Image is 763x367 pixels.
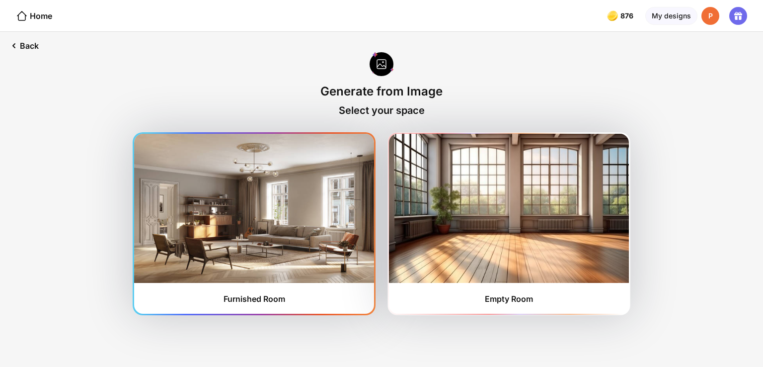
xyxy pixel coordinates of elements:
[701,7,719,25] div: P
[320,84,443,98] div: Generate from Image
[485,294,533,304] div: Empty Room
[620,12,635,20] span: 876
[339,104,425,116] div: Select your space
[389,134,629,283] img: furnishedRoom2.jpg
[224,294,285,304] div: Furnished Room
[134,134,374,283] img: furnishedRoom1.jpg
[16,10,52,22] div: Home
[645,7,697,25] div: My designs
